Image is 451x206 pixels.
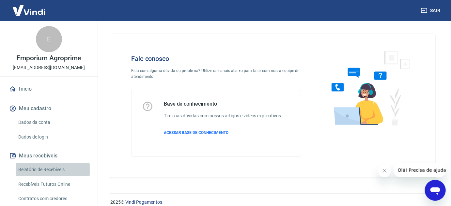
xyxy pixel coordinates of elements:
span: Olá! Precisa de ajuda? [4,5,55,10]
iframe: Botão para abrir a janela de mensagens [425,180,446,201]
a: Vindi Pagamentos [125,199,162,205]
a: Dados da conta [16,116,90,129]
button: Sair [420,5,443,17]
iframe: Mensagem da empresa [394,163,446,177]
button: Meus recebíveis [8,149,90,163]
img: Fale conosco [319,44,418,131]
h6: Tire suas dúvidas com nossos artigos e vídeos explicativos. [164,112,282,119]
a: ACESSAR BASE DE CONHECIMENTO [164,130,282,136]
div: E [36,26,62,52]
span: ACESSAR BASE DE CONHECIMENTO [164,130,228,135]
h4: Fale conosco [131,55,301,63]
a: Contratos com credores [16,192,90,205]
a: Dados de login [16,130,90,144]
p: 2025 © [110,199,435,206]
p: Está com alguma dúvida ou problema? Utilize os canais abaixo para falar com nossa equipe de atend... [131,68,301,80]
img: Vindi [8,0,50,20]
p: Emporium Agroprime [16,55,81,62]
h5: Base de conhecimento [164,101,282,107]
iframe: Fechar mensagem [378,164,391,177]
a: Relatório de Recebíveis [16,163,90,176]
a: Início [8,82,90,96]
button: Meu cadastro [8,101,90,116]
p: [EMAIL_ADDRESS][DOMAIN_NAME] [13,64,85,71]
a: Recebíveis Futuros Online [16,178,90,191]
